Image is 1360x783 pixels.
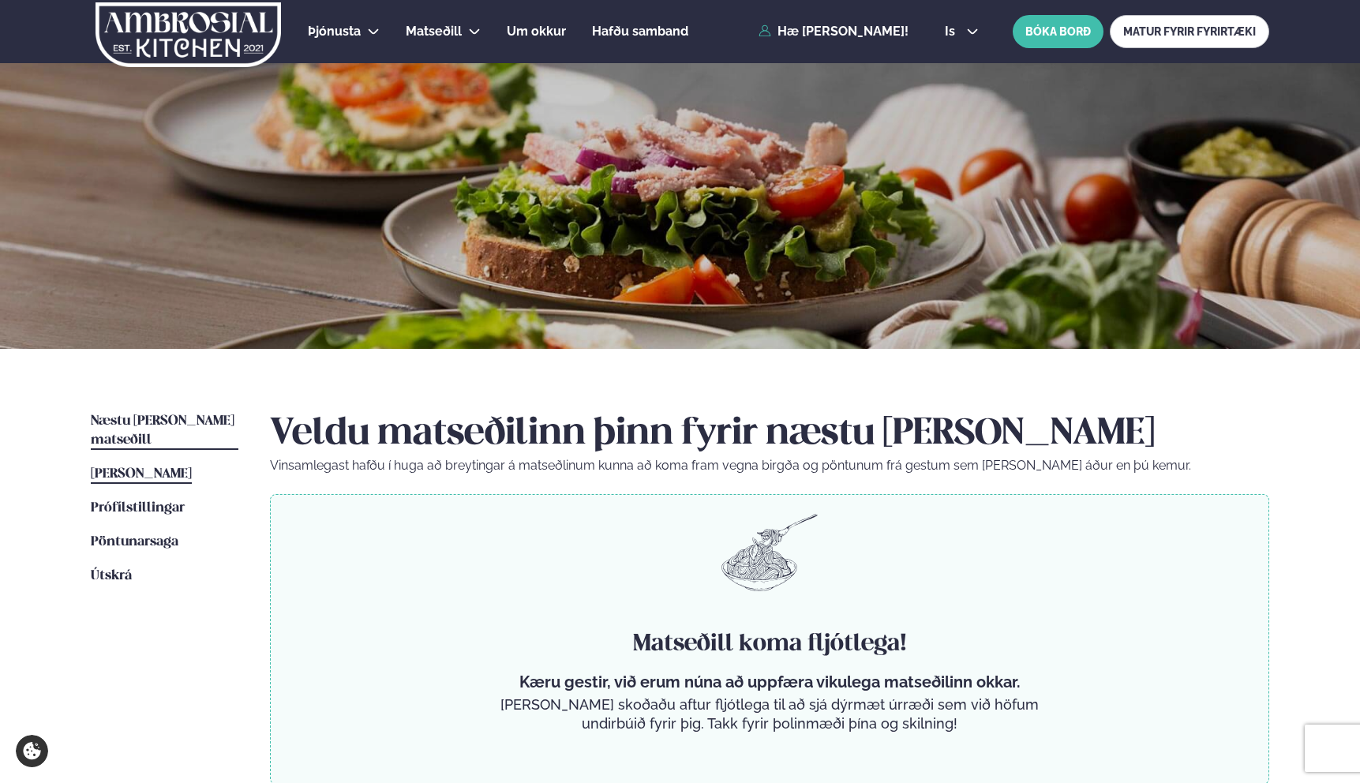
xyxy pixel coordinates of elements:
span: Matseðill [406,24,462,39]
p: Kæru gestir, við erum núna að uppfæra vikulega matseðilinn okkar. [494,672,1045,691]
a: Cookie settings [16,735,48,767]
img: logo [94,2,283,67]
a: Um okkur [507,22,566,41]
a: Pöntunarsaga [91,533,178,552]
a: MATUR FYRIR FYRIRTÆKI [1110,15,1269,48]
span: Um okkur [507,24,566,39]
p: [PERSON_NAME] skoðaðu aftur fljótlega til að sjá dýrmæt úrræði sem við höfum undirbúið fyrir þig.... [494,695,1045,733]
a: Útskrá [91,567,132,586]
button: is [932,25,991,38]
span: Hafðu samband [592,24,688,39]
img: pasta [721,514,818,591]
span: Útskrá [91,569,132,583]
p: Vinsamlegast hafðu í huga að breytingar á matseðlinum kunna að koma fram vegna birgða og pöntunum... [270,456,1269,475]
span: Næstu [PERSON_NAME] matseðill [91,414,234,447]
a: Næstu [PERSON_NAME] matseðill [91,412,238,450]
a: Hæ [PERSON_NAME]! [759,24,909,39]
span: Pöntunarsaga [91,535,178,549]
button: BÓKA BORÐ [1013,15,1103,48]
a: [PERSON_NAME] [91,465,192,484]
a: Þjónusta [308,22,361,41]
span: Þjónusta [308,24,361,39]
a: Matseðill [406,22,462,41]
span: Prófílstillingar [91,501,185,515]
span: [PERSON_NAME] [91,467,192,481]
span: is [945,25,960,38]
a: Prófílstillingar [91,499,185,518]
a: Hafðu samband [592,22,688,41]
h2: Veldu matseðilinn þinn fyrir næstu [PERSON_NAME] [270,412,1269,456]
h4: Matseðill koma fljótlega! [494,628,1045,660]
